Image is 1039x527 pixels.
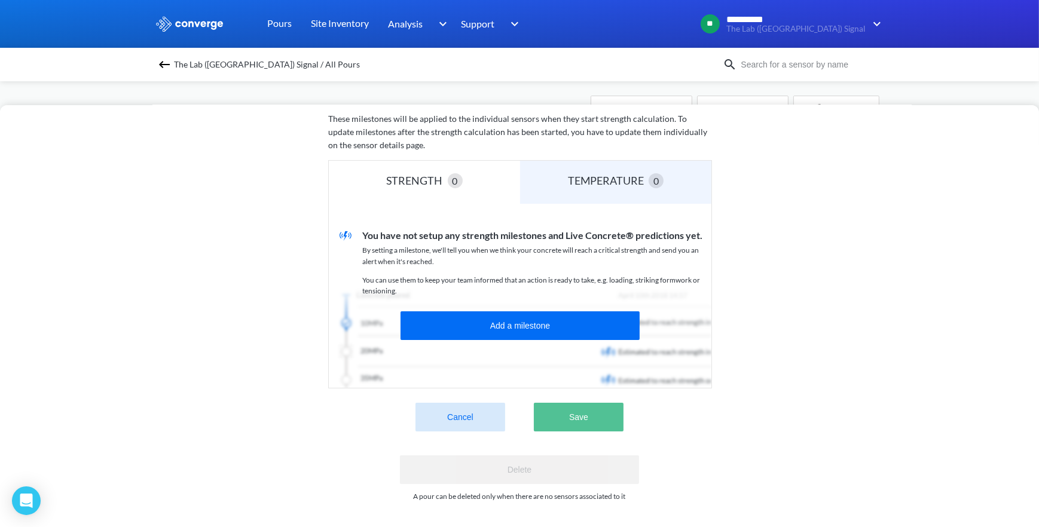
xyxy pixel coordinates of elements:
button: Save [534,403,624,431]
span: The Lab ([GEOGRAPHIC_DATA]) Signal / All Pours [174,56,360,73]
img: backspace.svg [157,57,172,72]
input: Search for a sensor by name [737,58,882,71]
p: You can use them to keep your team informed that an action is ready to take, e.g. loading, striki... [362,275,711,297]
img: downArrow.svg [431,17,450,31]
p: By setting a milestone, we'll tell you when we think your concrete will reach a critical strength... [362,245,711,267]
img: downArrow.svg [865,17,884,31]
button: Cancel [415,403,505,431]
button: Add a milestone [401,311,640,340]
div: TEMPERATURE [568,172,649,189]
span: The Lab ([GEOGRAPHIC_DATA]) Signal [726,24,865,33]
img: logo_ewhite.svg [155,16,224,32]
span: You have not setup any strength milestones and Live Concrete® predictions yet. [362,229,702,241]
span: 0 [653,173,659,188]
span: Support [461,16,494,31]
img: downArrow.svg [503,17,522,31]
p: These milestones will be applied to the individual sensors when they start strength calculation. ... [328,112,711,152]
div: STRENGTH [387,172,448,189]
span: 0 [453,173,458,188]
p: A pour can be deleted only when there are no sensors associated to it [414,491,626,503]
button: Delete [400,455,639,484]
span: Analysis [388,16,423,31]
img: icon-search.svg [723,57,737,72]
div: Open Intercom Messenger [12,486,41,515]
